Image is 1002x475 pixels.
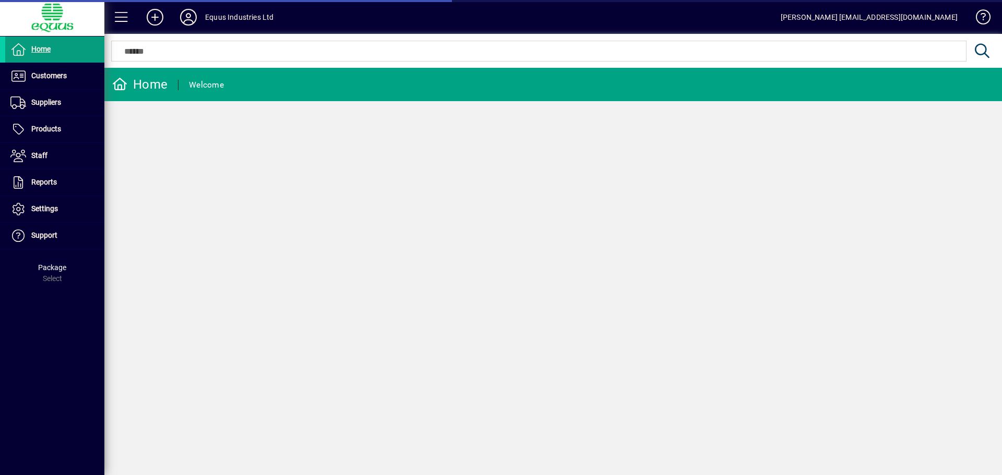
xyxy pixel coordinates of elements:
a: Knowledge Base [968,2,989,36]
a: Reports [5,169,104,196]
a: Products [5,116,104,142]
a: Support [5,223,104,249]
span: Suppliers [31,98,61,106]
span: Products [31,125,61,133]
span: Home [31,45,51,53]
div: Welcome [189,77,224,93]
span: Settings [31,204,58,213]
div: Equus Industries Ltd [205,9,274,26]
span: Support [31,231,57,239]
div: Home [112,76,168,93]
span: Package [38,263,66,272]
a: Suppliers [5,90,104,116]
a: Staff [5,143,104,169]
a: Customers [5,63,104,89]
button: Add [138,8,172,27]
span: Reports [31,178,57,186]
span: Staff [31,151,47,160]
button: Profile [172,8,205,27]
span: Customers [31,71,67,80]
a: Settings [5,196,104,222]
div: [PERSON_NAME] [EMAIL_ADDRESS][DOMAIN_NAME] [781,9,958,26]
